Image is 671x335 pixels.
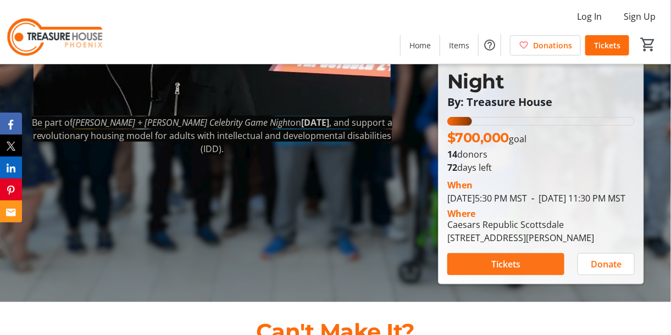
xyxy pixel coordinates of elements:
[594,40,620,51] span: Tickets
[447,253,564,275] button: Tickets
[447,148,457,160] b: 14
[447,178,473,192] div: When
[527,192,625,204] span: [DATE] 11:30 PM MST
[568,8,611,25] button: Log In
[409,40,431,51] span: Home
[591,258,622,271] span: Donate
[73,116,290,129] em: [PERSON_NAME] + [PERSON_NAME] Celebrity Game Night
[449,40,469,51] span: Items
[301,116,329,129] strong: [DATE]
[290,116,301,129] span: on
[447,161,635,174] p: days left
[447,128,526,148] p: goal
[510,35,581,55] a: Donations
[447,130,509,146] span: $700,000
[491,258,520,271] span: Tickets
[479,34,501,56] button: Help
[447,192,527,204] span: [DATE] 5:30 PM MST
[32,116,73,129] span: Be part of
[638,35,658,54] button: Cart
[440,35,478,55] a: Items
[447,117,635,126] div: 13.093564285714285% of fundraising goal reached
[527,192,539,204] span: -
[577,10,602,23] span: Log In
[447,218,594,231] div: Caesars Republic Scottsdale
[33,116,393,155] span: , and support a revolutionary housing model for adults with intellectual and developmental disabi...
[533,40,572,51] span: Donations
[401,35,440,55] a: Home
[7,4,104,59] img: Treasure House's Logo
[578,253,635,275] button: Donate
[447,148,635,161] p: donors
[447,231,594,244] div: [STREET_ADDRESS][PERSON_NAME]
[615,8,664,25] button: Sign Up
[585,35,629,55] a: Tickets
[447,161,457,174] span: 72
[447,209,475,218] div: Where
[447,96,635,108] p: By: Treasure House
[624,10,656,23] span: Sign Up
